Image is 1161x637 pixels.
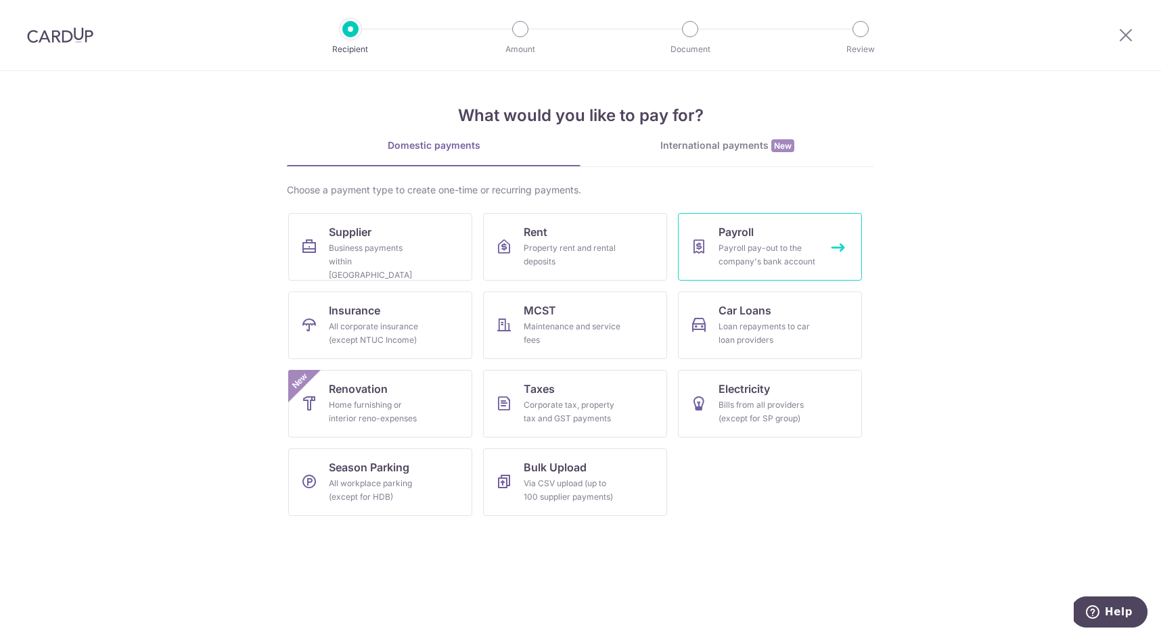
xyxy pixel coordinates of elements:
[287,103,874,128] h4: What would you like to pay for?
[678,291,862,359] a: Car LoansLoan repayments to car loan providers
[719,241,816,268] div: Payroll pay-out to the company's bank account
[811,43,911,56] p: Review
[524,459,587,475] span: Bulk Upload
[524,320,621,347] div: Maintenance and service fees
[678,370,862,438] a: ElectricityBills from all providers (except for SP group)
[329,302,380,318] span: Insurance
[524,241,621,268] div: Property rent and rental deposits
[483,370,667,438] a: TaxesCorporate tax, property tax and GST payments
[524,302,556,318] span: MCST
[771,139,794,152] span: New
[719,302,771,318] span: Car Loans
[31,9,59,22] span: Help
[483,448,667,516] a: Bulk UploadVia CSV upload (up to 100 supplier payments)
[470,43,570,56] p: Amount
[287,139,580,152] div: Domestic payments
[287,183,874,197] div: Choose a payment type to create one-time or recurring payments.
[580,139,874,153] div: International payments
[483,291,667,359] a: MCSTMaintenance and service fees
[288,448,472,516] a: Season ParkingAll workplace parking (except for HDB)
[640,43,740,56] p: Document
[719,320,816,347] div: Loan repayments to car loan providers
[300,43,401,56] p: Recipient
[719,381,770,397] span: Electricity
[524,477,621,504] div: Via CSV upload (up to 100 supplier payments)
[27,27,93,43] img: CardUp
[719,398,816,425] div: Bills from all providers (except for SP group)
[329,477,426,504] div: All workplace parking (except for HDB)
[524,224,547,240] span: Rent
[678,213,862,281] a: PayrollPayroll pay-out to the company's bank account
[524,381,555,397] span: Taxes
[329,241,426,282] div: Business payments within [GEOGRAPHIC_DATA]
[329,459,409,475] span: Season Parking
[483,213,667,281] a: RentProperty rent and rental deposits
[288,213,472,281] a: SupplierBusiness payments within [GEOGRAPHIC_DATA]
[1074,596,1147,630] iframe: Opens a widget where you can find more information
[329,398,426,425] div: Home furnishing or interior reno-expenses
[288,291,472,359] a: InsuranceAll corporate insurance (except NTUC Income)
[719,224,754,240] span: Payroll
[524,398,621,425] div: Corporate tax, property tax and GST payments
[288,370,472,438] a: RenovationHome furnishing or interior reno-expensesNew
[329,320,426,347] div: All corporate insurance (except NTUC Income)
[289,370,311,392] span: New
[329,224,371,240] span: Supplier
[329,381,388,397] span: Renovation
